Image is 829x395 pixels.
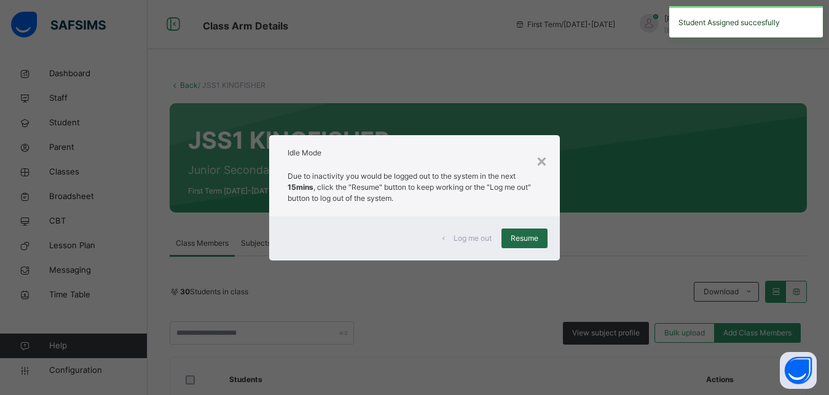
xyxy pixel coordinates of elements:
[288,171,541,204] p: Due to inactivity you would be logged out to the system in the next , click the "Resume" button t...
[288,182,313,192] strong: 15mins
[288,147,541,158] h2: Idle Mode
[511,233,538,244] span: Resume
[454,233,492,244] span: Log me out
[669,6,823,37] div: Student Assigned succesfully
[780,352,817,389] button: Open asap
[536,147,548,173] div: ×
